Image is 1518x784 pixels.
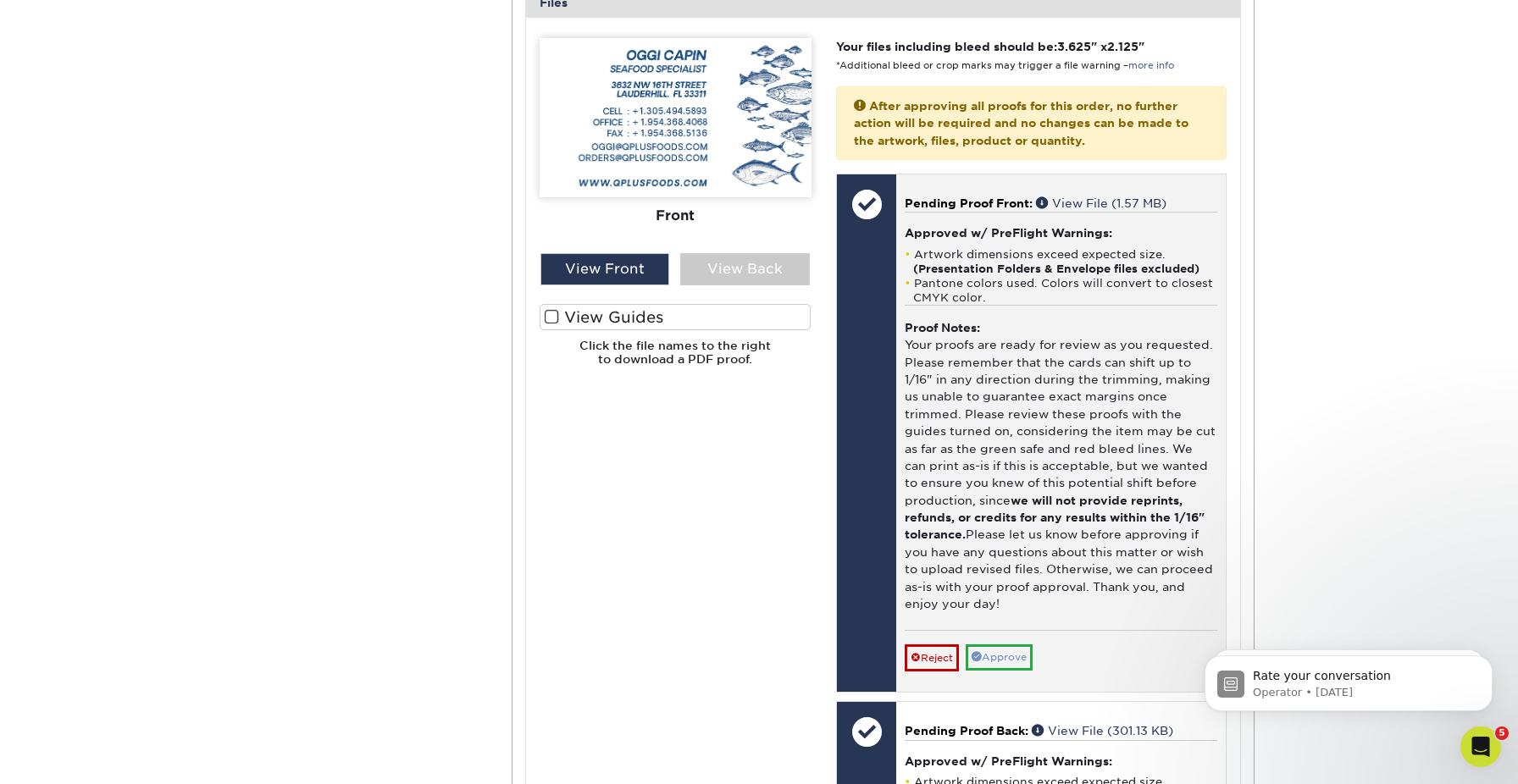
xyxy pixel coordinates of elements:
[1036,196,1166,210] a: View File (1.57 MB)
[1179,620,1518,738] iframe: Intercom notifications message
[905,494,1205,542] b: we will not provide reprints, refunds, or credits for any results within the 1/16" tolerance.
[905,321,980,334] strong: Proof Notes:
[1032,724,1173,737] a: View File (301.13 KB)
[836,60,1174,71] small: *Additional bleed or crop marks may trigger a file warning –
[1128,60,1174,71] a: more info
[540,197,812,235] div: Front
[905,305,1217,630] div: Your proofs are ready for review as you requested. Please remember that the cards can shift up to...
[540,304,812,330] label: View Guides
[1057,40,1091,53] span: 3.625
[913,262,1199,275] strong: (Presentation Folders & Envelope files excluded)
[905,226,1217,240] h4: Approved w/ PreFlight Warnings:
[905,276,1217,305] li: Pantone colors used. Colors will convert to closest CMYK color.
[1107,40,1138,53] span: 2.125
[1495,726,1509,740] span: 5
[905,724,1028,737] span: Pending Proof Back:
[905,644,959,671] a: Reject
[680,253,810,285] div: View Back
[966,644,1033,671] a: Approve
[836,40,1144,53] strong: Your files including bleed should be: " x "
[905,754,1217,768] h4: Approved w/ PreFlight Warnings:
[540,339,812,380] h6: Click the file names to the right to download a PDF proof.
[540,253,670,285] div: View Front
[905,247,1217,276] li: Artwork dimensions exceed expected size.
[1460,726,1501,767] iframe: Intercom live chat
[854,99,1188,147] strong: After approving all proofs for this order, no further action will be required and no changes can ...
[905,196,1033,210] span: Pending Proof Front:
